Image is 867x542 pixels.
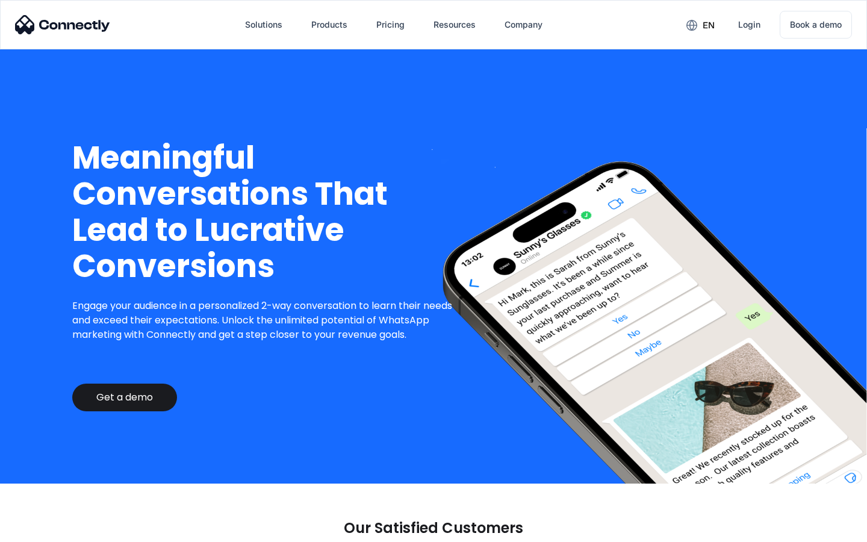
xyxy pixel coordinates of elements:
ul: Language list [24,521,72,538]
div: Resources [433,16,476,33]
a: Book a demo [780,11,852,39]
p: Our Satisfied Customers [344,520,523,537]
div: Company [495,10,552,39]
aside: Language selected: English [12,521,72,538]
a: Get a demo [72,384,177,411]
div: Solutions [245,16,282,33]
p: Engage your audience in a personalized 2-way conversation to learn their needs and exceed their e... [72,299,462,342]
div: Solutions [235,10,292,39]
div: Products [302,10,357,39]
div: Resources [424,10,485,39]
div: Products [311,16,347,33]
a: Login [729,10,770,39]
a: Pricing [367,10,414,39]
div: Login [738,16,760,33]
div: Company [505,16,542,33]
div: en [703,17,715,34]
div: Pricing [376,16,405,33]
div: en [677,16,724,34]
h1: Meaningful Conversations That Lead to Lucrative Conversions [72,140,462,284]
img: Connectly Logo [15,15,110,34]
div: Get a demo [96,391,153,403]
